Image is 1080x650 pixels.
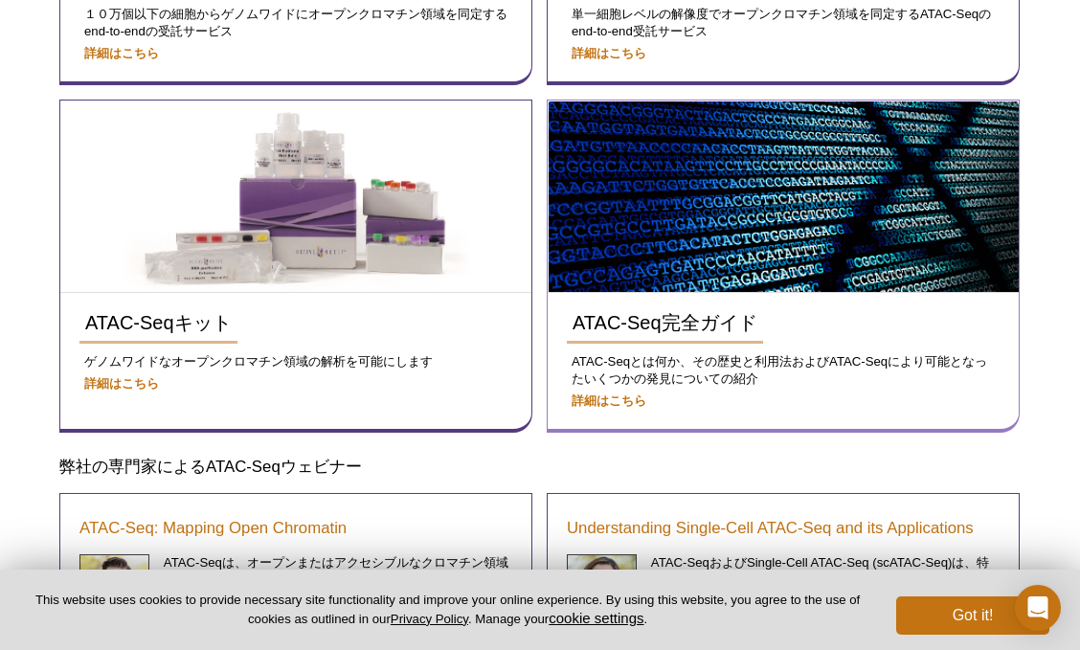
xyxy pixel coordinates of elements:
[567,353,1000,388] p: ATAC-Seqとは何か、その歴史と利用法およびATAC-Seqにより可能となったいくつかの発見についての紹介
[31,592,865,628] p: This website uses cookies to provide necessary site functionality and improve your online experie...
[572,46,646,60] strong: 詳細はこちら
[572,393,646,408] strong: 詳細はこちら
[60,101,531,293] a: ATAC-Seq Kits by Active Motif
[59,456,1021,479] h3: 弊社の専門家によるATAC-Seqウェビナー
[84,45,512,62] a: 詳細はこちら
[896,596,1049,635] button: Got it!
[79,517,347,540] a: ATAC-Seq: Mapping Open Chromatin
[567,517,974,540] a: Understanding Single-Cell ATAC-Seq and its Applications
[79,303,237,344] a: ATAC-Seqキット
[549,101,1019,292] img: Transcriptional Regulation
[79,353,512,370] p: ゲノムワイドなオープンクロマチン領域の解析を可能にします
[391,612,468,626] a: Privacy Policy
[567,303,763,344] a: ATAC-Seq完全ガイド
[84,375,512,392] a: 詳細はこちら
[573,312,757,333] span: ATAC-Seq完全ガイド
[572,392,1000,410] a: 詳細はこちら
[572,45,1000,62] a: 詳細はこちら
[79,6,512,40] p: １０万個以下の細胞からゲノムワイドにオープンクロマチン領域を同定するend-to-endの受託サービス
[85,312,232,333] span: ATAC-Seqキット
[567,554,637,624] img: Understanding Single-Cell ATAC-Seq and its Applications
[567,6,1000,40] p: 単一細胞レベルの解像度でオープンクロマチン領域を同定するATAC-Seqの end-to-end受託サービス
[61,101,531,292] img: ATAC-Seq Kits by Active Motif
[79,554,149,624] img: ATAC-Seq: Mapping Open Chromatin
[84,376,159,391] strong: 詳細はこちら
[84,46,159,60] strong: 詳細はこちら
[549,610,643,626] button: cookie settings
[1015,585,1061,631] div: Open Intercom Messenger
